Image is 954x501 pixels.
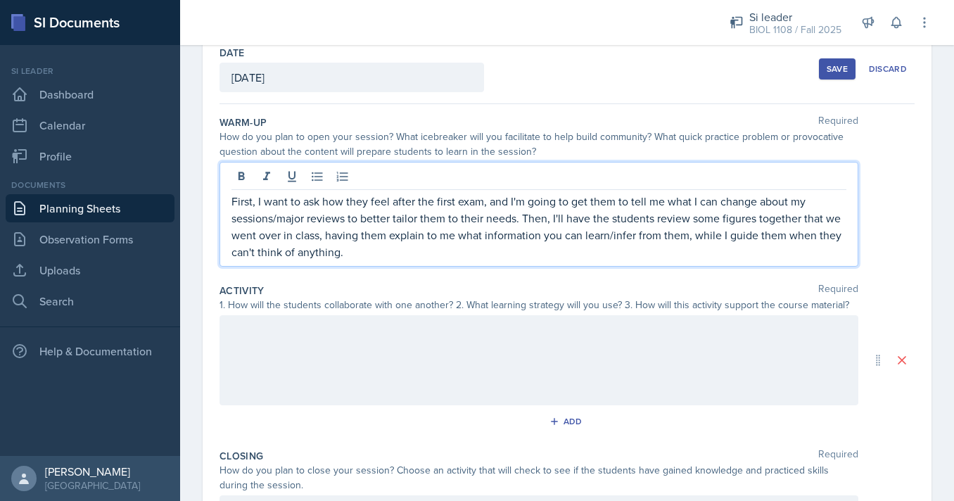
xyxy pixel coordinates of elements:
[45,478,140,493] div: [GEOGRAPHIC_DATA]
[861,58,915,80] button: Discard
[6,194,174,222] a: Planning Sheets
[220,115,267,129] label: Warm-Up
[819,58,856,80] button: Save
[220,298,858,312] div: 1. How will the students collaborate with one another? 2. What learning strategy will you use? 3....
[749,23,841,37] div: BIOL 1108 / Fall 2025
[818,449,858,463] span: Required
[6,65,174,77] div: Si leader
[220,129,858,159] div: How do you plan to open your session? What icebreaker will you facilitate to help build community...
[45,464,140,478] div: [PERSON_NAME]
[6,80,174,108] a: Dashboard
[231,193,846,260] p: First, I want to ask how they feel after the first exam, and I'm going to get them to tell me wha...
[749,8,841,25] div: Si leader
[6,337,174,365] div: Help & Documentation
[220,46,244,60] label: Date
[6,256,174,284] a: Uploads
[220,449,263,463] label: Closing
[552,416,583,427] div: Add
[818,284,858,298] span: Required
[220,284,265,298] label: Activity
[6,225,174,253] a: Observation Forms
[220,463,858,493] div: How do you plan to close your session? Choose an activity that will check to see if the students ...
[6,111,174,139] a: Calendar
[818,115,858,129] span: Required
[869,63,907,75] div: Discard
[6,142,174,170] a: Profile
[6,179,174,191] div: Documents
[827,63,848,75] div: Save
[545,411,590,432] button: Add
[6,287,174,315] a: Search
